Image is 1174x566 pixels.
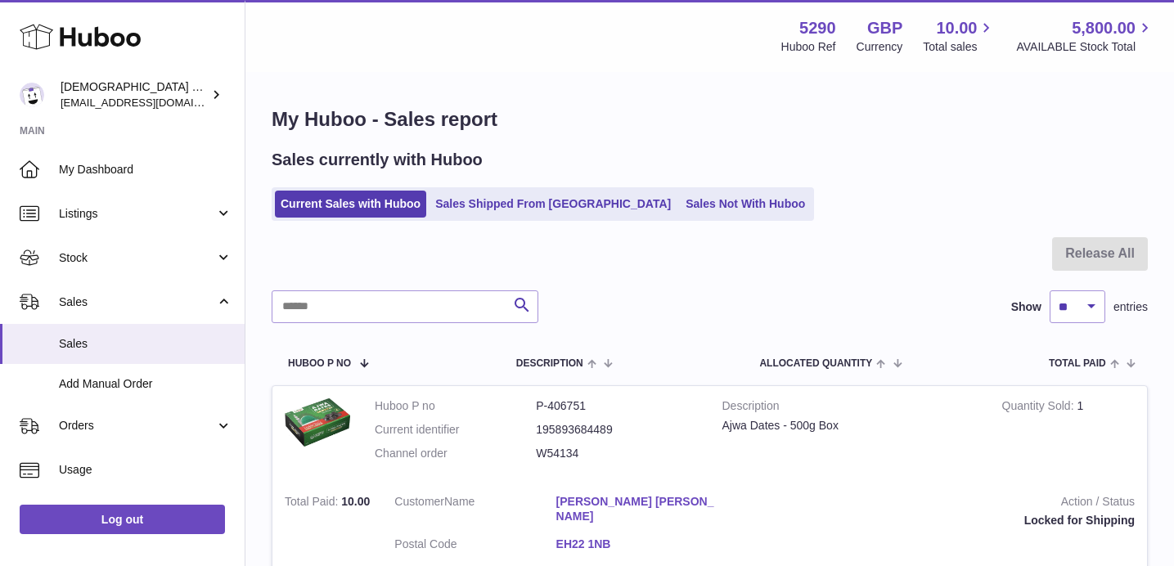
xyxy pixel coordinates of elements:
span: 10.00 [341,495,370,508]
a: Sales Shipped From [GEOGRAPHIC_DATA] [430,191,677,218]
h1: My Huboo - Sales report [272,106,1148,133]
span: ALLOCATED Quantity [759,358,872,369]
span: Huboo P no [288,358,351,369]
strong: GBP [867,17,902,39]
a: [PERSON_NAME] [PERSON_NAME] [556,494,717,525]
strong: Total Paid [285,495,341,512]
a: Sales Not With Huboo [680,191,811,218]
dt: Current identifier [375,422,536,438]
strong: Description [722,398,978,418]
span: Orders [59,418,215,433]
img: 1644521407.png [285,398,350,447]
label: Show [1011,299,1041,315]
span: Sales [59,336,232,352]
div: Huboo Ref [781,39,836,55]
a: EH22 1NB [556,537,717,552]
strong: Action / Status [742,494,1135,514]
a: 10.00 Total sales [923,17,996,55]
h2: Sales currently with Huboo [272,149,483,171]
dt: Name [394,494,556,529]
dd: W54134 [536,446,697,461]
span: My Dashboard [59,162,232,177]
a: Log out [20,505,225,534]
span: Add Manual Order [59,376,232,392]
dd: P-406751 [536,398,697,414]
span: entries [1113,299,1148,315]
span: Total paid [1049,358,1106,369]
span: Usage [59,462,232,478]
a: 5,800.00 AVAILABLE Stock Total [1016,17,1154,55]
dt: Postal Code [394,537,556,556]
span: AVAILABLE Stock Total [1016,39,1154,55]
div: [DEMOGRAPHIC_DATA] Charity [61,79,208,110]
span: 10.00 [936,17,977,39]
span: Description [516,358,583,369]
strong: 5290 [799,17,836,39]
span: Total sales [923,39,996,55]
span: Sales [59,294,215,310]
td: 1 [990,386,1147,482]
span: Stock [59,250,215,266]
dd: 195893684489 [536,422,697,438]
dt: Channel order [375,446,536,461]
a: Current Sales with Huboo [275,191,426,218]
div: Locked for Shipping [742,513,1135,528]
span: 5,800.00 [1072,17,1136,39]
dt: Huboo P no [375,398,536,414]
div: Currency [857,39,903,55]
span: Listings [59,206,215,222]
img: info@muslimcharity.org.uk [20,83,44,107]
span: Customer [394,495,444,508]
div: Ajwa Dates - 500g Box [722,418,978,433]
span: [EMAIL_ADDRESS][DOMAIN_NAME] [61,96,241,109]
strong: Quantity Sold [1002,399,1077,416]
